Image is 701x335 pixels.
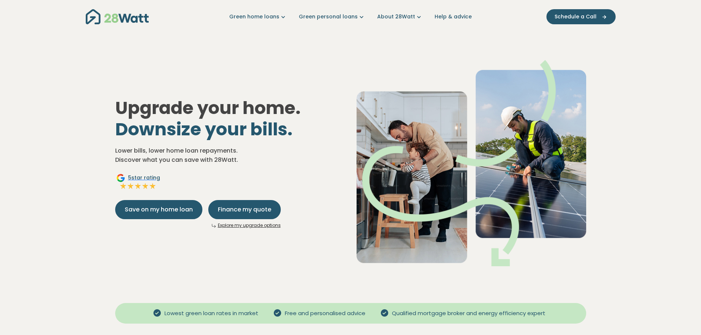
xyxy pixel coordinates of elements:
a: Green home loans [229,13,287,21]
span: 5 star rating [128,174,160,182]
h1: Upgrade your home. [115,97,345,140]
img: 28Watt [86,9,149,24]
span: Free and personalised advice [282,309,368,318]
span: Downsize your bills. [115,117,293,142]
img: Full star [149,182,156,190]
a: About 28Watt [377,13,423,21]
img: Full star [127,182,134,190]
img: Dad helping toddler [357,60,586,266]
img: Google [116,174,125,182]
button: Schedule a Call [546,9,616,24]
img: Full star [142,182,149,190]
img: Full star [120,182,127,190]
p: Lower bills, lower home loan repayments. Discover what you can save with 28Watt. [115,146,345,165]
a: Green personal loans [299,13,365,21]
span: Schedule a Call [555,13,596,21]
a: Google5star ratingFull starFull starFull starFull starFull star [115,174,161,191]
span: Qualified mortgage broker and energy efficiency expert [389,309,548,318]
span: Lowest green loan rates in market [162,309,261,318]
button: Save on my home loan [115,200,202,219]
nav: Main navigation [86,7,616,26]
img: Full star [134,182,142,190]
span: Save on my home loan [125,205,193,214]
a: Help & advice [435,13,472,21]
span: Finance my quote [218,205,271,214]
button: Finance my quote [208,200,281,219]
a: Explore my upgrade options [218,222,281,228]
